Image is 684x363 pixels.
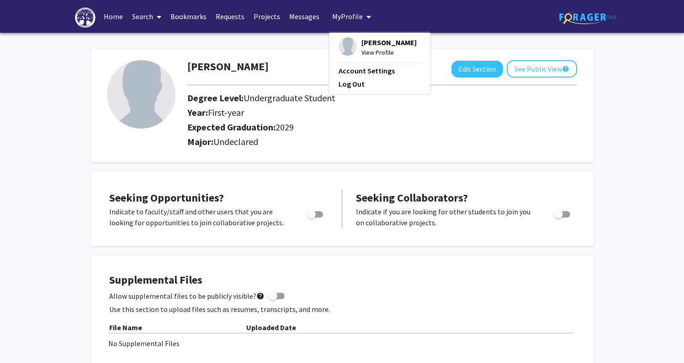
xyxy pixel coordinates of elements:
button: See Public View [507,60,577,78]
b: Uploaded Date [246,323,296,332]
span: View Profile [361,47,417,57]
h4: Supplemental Files [109,274,575,287]
b: File Name [109,323,142,332]
span: Seeking Collaborators? [356,191,468,205]
div: Toggle [303,206,328,220]
p: Indicate if you are looking for other students to join you on collaborative projects. [356,206,536,228]
a: Requests [211,0,249,32]
a: Log Out [339,78,421,89]
a: Projects [249,0,285,32]
h2: Degree Level: [187,93,526,104]
a: Search [127,0,166,32]
h1: [PERSON_NAME] [187,60,269,73]
span: [PERSON_NAME] [361,37,417,47]
span: My Profile [332,12,363,21]
h2: Major: [187,136,577,147]
mat-icon: help [256,290,265,301]
button: Edit Section [451,61,503,78]
div: Profile Picture[PERSON_NAME]View Profile [339,37,417,57]
img: Profile Picture [339,37,357,56]
a: Bookmarks [166,0,211,32]
a: Account Settings [339,65,421,76]
a: Messages [285,0,324,32]
img: ForagerOne Logo [559,10,616,24]
img: Profile Picture [107,60,175,129]
h2: Expected Graduation: [187,122,526,133]
span: 2029 [276,121,294,133]
iframe: Chat [7,322,39,356]
span: First-year [208,107,244,118]
a: Home [99,0,127,32]
mat-icon: help [562,63,569,74]
span: Undeclared [213,136,258,147]
p: Use this section to upload files such as resumes, transcripts, and more. [109,304,575,315]
p: Indicate to faculty/staff and other users that you are looking for opportunities to join collabor... [109,206,289,228]
img: High Point University Logo [75,7,96,28]
span: Seeking Opportunities? [109,191,224,205]
span: Allow supplemental files to be publicly visible? [109,290,265,301]
h2: Year: [187,107,526,118]
div: Toggle [550,206,575,220]
span: Undergraduate Student [244,92,335,104]
div: No Supplemental Files [108,338,576,349]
